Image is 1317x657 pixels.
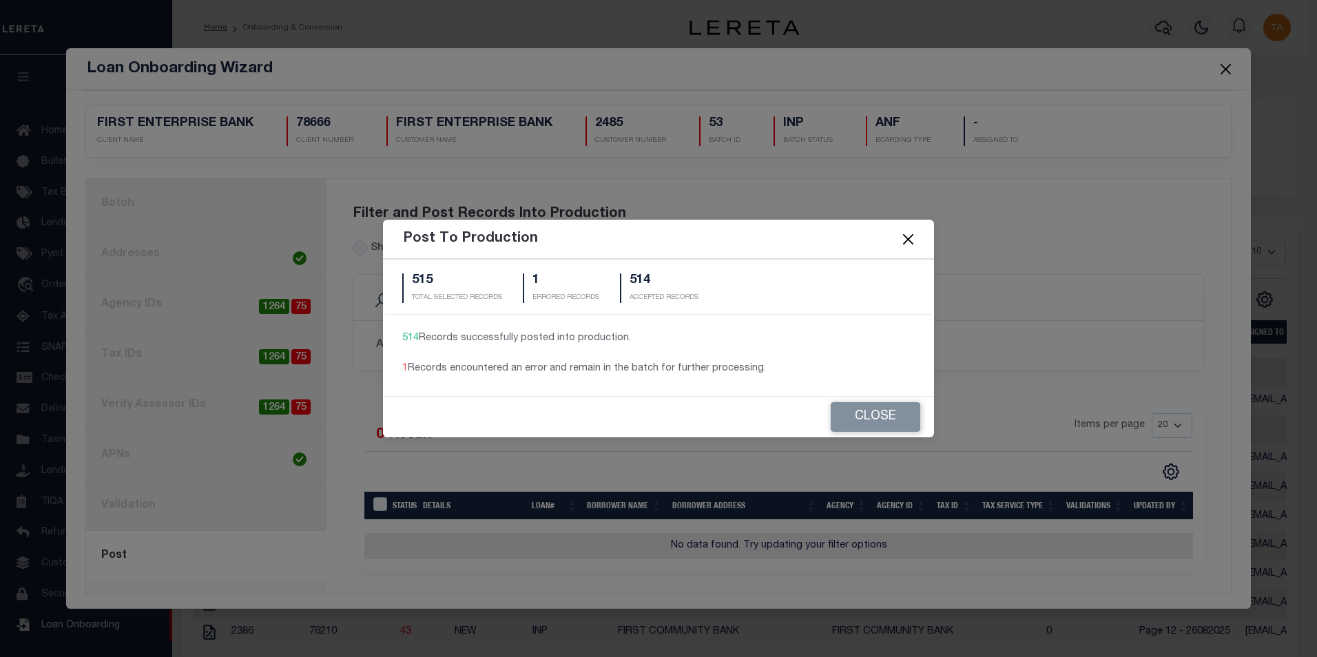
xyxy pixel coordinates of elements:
h5: 514 [630,273,698,289]
p: TOTAL SELECTED RECORDS [412,293,502,303]
p: ERRORED RECORDS [532,293,599,303]
h5: 1 [532,273,599,289]
div: Records successfully posted into production. [402,331,915,346]
p: ACCEPTED RECORDS [630,293,698,303]
button: Close [831,402,920,432]
h5: Post To Production [404,231,538,247]
button: Close [900,230,917,248]
h5: 515 [412,273,502,289]
div: Records encountered an error and remain in the batch for further processing. [402,362,915,377]
span: 1 [402,364,408,373]
span: 514 [402,333,419,343]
